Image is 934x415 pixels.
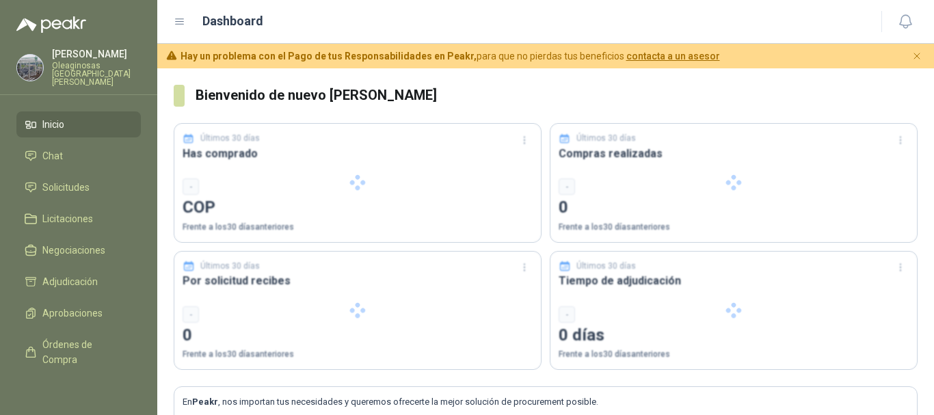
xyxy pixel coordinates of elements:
a: contacta a un asesor [626,51,720,62]
span: Negociaciones [42,243,105,258]
button: Cerrar [909,48,926,65]
span: Inicio [42,117,64,132]
a: Licitaciones [16,206,141,232]
a: Remisiones [16,378,141,404]
a: Negociaciones [16,237,141,263]
span: para que no pierdas tus beneficios [181,49,720,64]
p: En , nos importan tus necesidades y queremos ofrecerte la mejor solución de procurement posible. [183,395,909,409]
span: Chat [42,148,63,163]
a: Aprobaciones [16,300,141,326]
b: Peakr [192,397,218,407]
a: Adjudicación [16,269,141,295]
a: Inicio [16,111,141,137]
h1: Dashboard [202,12,263,31]
h3: Bienvenido de nuevo [PERSON_NAME] [196,85,918,106]
a: Chat [16,143,141,169]
span: Órdenes de Compra [42,337,128,367]
span: Adjudicación [42,274,98,289]
a: Solicitudes [16,174,141,200]
span: Licitaciones [42,211,93,226]
span: Solicitudes [42,180,90,195]
b: Hay un problema con el Pago de tus Responsabilidades en Peakr, [181,51,477,62]
a: Órdenes de Compra [16,332,141,373]
img: Company Logo [17,55,43,81]
span: Aprobaciones [42,306,103,321]
p: [PERSON_NAME] [52,49,141,59]
p: Oleaginosas [GEOGRAPHIC_DATA][PERSON_NAME] [52,62,141,86]
img: Logo peakr [16,16,86,33]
